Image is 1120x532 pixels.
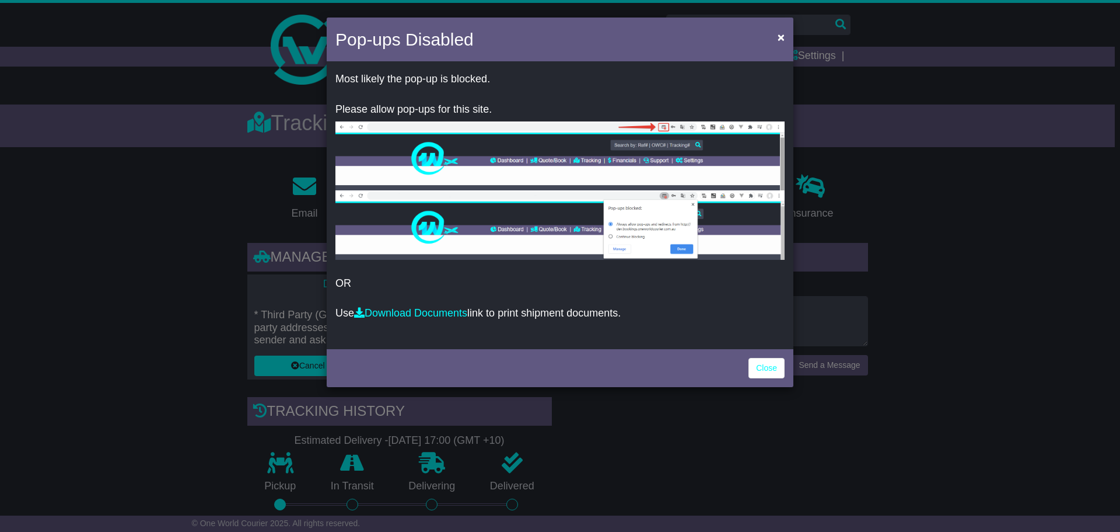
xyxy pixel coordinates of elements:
img: allow-popup-1.png [335,121,785,190]
p: Please allow pop-ups for this site. [335,103,785,116]
div: OR [327,64,793,346]
img: allow-popup-2.png [335,190,785,260]
span: × [778,30,785,44]
h4: Pop-ups Disabled [335,26,474,53]
p: Use link to print shipment documents. [335,307,785,320]
a: Close [748,358,785,378]
p: Most likely the pop-up is blocked. [335,73,785,86]
button: Close [772,25,790,49]
a: Download Documents [354,307,467,319]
